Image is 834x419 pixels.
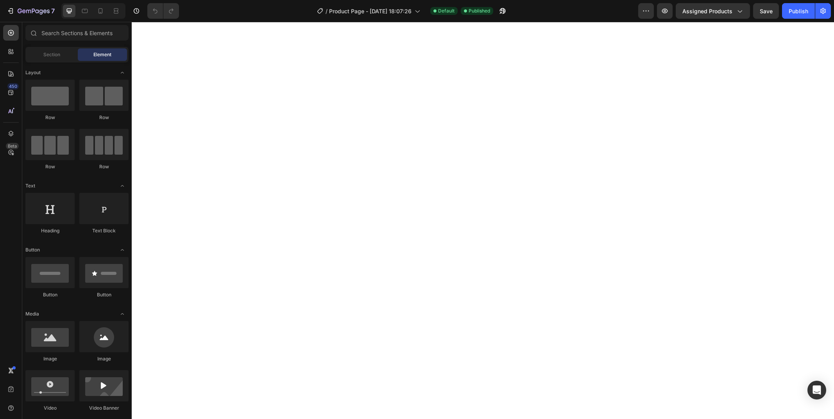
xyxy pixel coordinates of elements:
span: Product Page - [DATE] 18:07:26 [329,7,412,15]
p: 7 [51,6,55,16]
span: Text [25,182,35,189]
span: / [326,7,328,15]
div: Row [25,163,75,170]
input: Search Sections & Elements [25,25,129,41]
span: Toggle open [116,66,129,79]
span: Section [43,51,60,58]
div: Heading [25,227,75,234]
div: Text Block [79,227,129,234]
div: Open Intercom Messenger [807,381,826,399]
span: Element [93,51,111,58]
div: Video [25,405,75,412]
span: Button [25,246,40,253]
div: Video Banner [79,405,129,412]
div: Button [79,291,129,298]
span: Toggle open [116,180,129,192]
span: Default [438,7,455,14]
div: Row [79,163,129,170]
span: Toggle open [116,308,129,320]
div: Row [79,114,129,121]
div: Button [25,291,75,298]
div: 450 [7,83,19,89]
iframe: Design area [132,22,834,419]
button: Assigned Products [676,3,750,19]
div: Image [25,355,75,362]
span: Media [25,310,39,317]
span: Assigned Products [682,7,732,15]
button: Publish [782,3,815,19]
span: Toggle open [116,244,129,256]
span: Layout [25,69,41,76]
div: Row [25,114,75,121]
span: Published [469,7,490,14]
button: Save [753,3,779,19]
div: Image [79,355,129,362]
div: Beta [6,143,19,149]
div: Publish [789,7,808,15]
div: Undo/Redo [147,3,179,19]
span: Save [760,8,773,14]
button: 7 [3,3,58,19]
